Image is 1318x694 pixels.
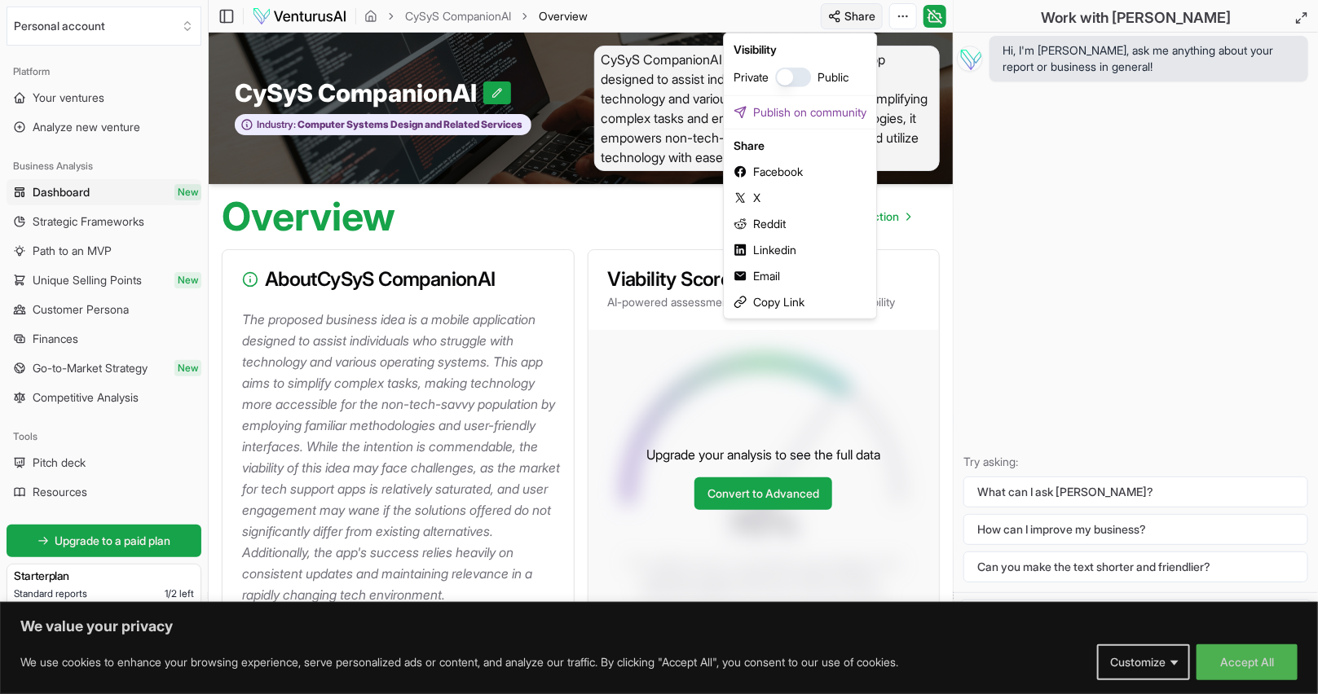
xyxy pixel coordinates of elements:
[727,263,873,289] button: Email
[727,289,873,315] div: Copy Link
[818,69,849,86] span: Public
[727,159,873,185] button: Facebook
[727,99,873,125] a: Publish on community
[727,211,873,237] button: Reddit
[727,37,873,63] div: Visibility
[734,69,769,86] span: Private
[727,185,873,211] button: X
[727,133,873,159] div: Share
[727,237,873,263] button: Linkedin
